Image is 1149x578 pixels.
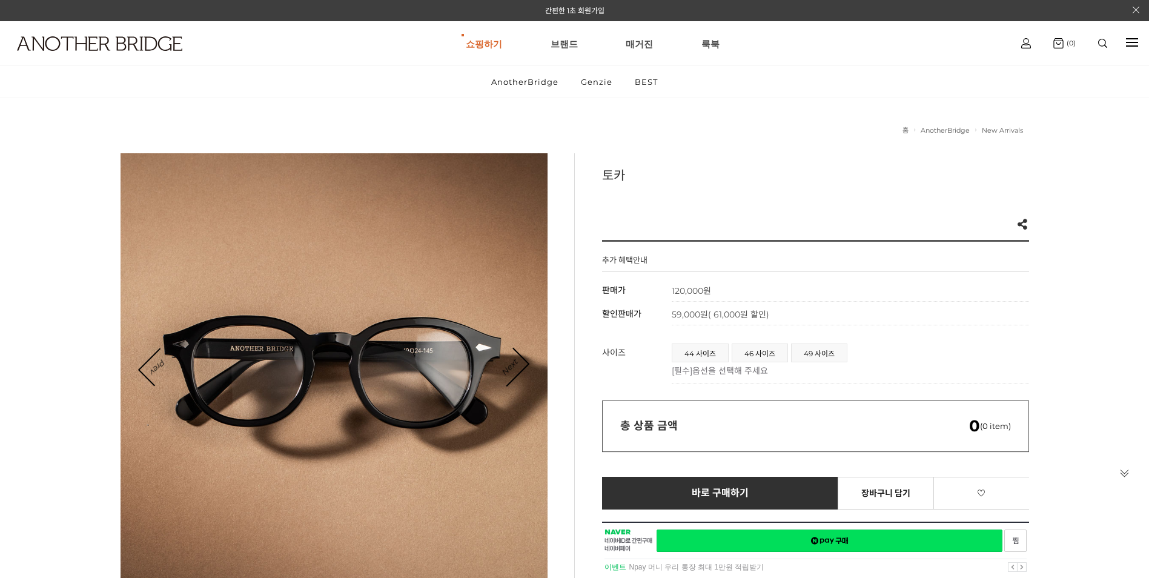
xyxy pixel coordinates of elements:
a: New Arrivals [982,126,1023,135]
a: 쇼핑하기 [466,22,502,65]
span: ( 61,000원 할인) [708,309,769,320]
img: logo [17,36,182,51]
a: 매거진 [626,22,653,65]
a: 새창 [657,530,1002,552]
a: (0) [1053,38,1076,48]
strong: 총 상품 금액 [620,419,678,433]
li: 49 사이즈 [791,344,847,362]
em: 0 [969,416,980,436]
a: 룩북 [701,22,720,65]
span: 판매가 [602,285,626,296]
li: 44 사이즈 [672,344,729,362]
a: 49 사이즈 [792,344,847,362]
span: 옵션을 선택해 주세요 [692,365,768,376]
a: Npay 머니 우리 통장 최대 1만원 적립받기 [629,563,764,571]
img: cart [1053,38,1064,48]
a: AnotherBridge [481,66,569,98]
span: 59,000원 [672,309,769,320]
a: Genzie [571,66,623,98]
span: (0 item) [969,421,1011,431]
a: 새창 [1004,530,1027,552]
img: search [1098,39,1107,48]
strong: 이벤트 [604,563,626,571]
a: 바로 구매하기 [602,477,839,510]
span: 할인판매가 [602,308,641,319]
a: BEST [624,66,668,98]
a: logo [6,36,179,81]
strong: 120,000원 [672,285,711,296]
a: Next [491,348,528,386]
a: AnotherBridge [921,126,970,135]
a: 간편한 1초 회원가입 [545,6,604,15]
span: 바로 구매하기 [692,488,749,499]
th: 사이즈 [602,337,672,384]
span: (0) [1064,39,1076,47]
a: 44 사이즈 [672,344,728,362]
a: 장바구니 담기 [838,477,934,510]
a: Prev [140,348,176,385]
h4: 추가 혜택안내 [602,254,647,271]
a: 홈 [902,126,909,135]
h3: 토카 [602,165,1029,184]
a: 브랜드 [551,22,578,65]
img: cart [1021,38,1031,48]
p: [필수] [672,364,1023,376]
a: 46 사이즈 [732,344,787,362]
